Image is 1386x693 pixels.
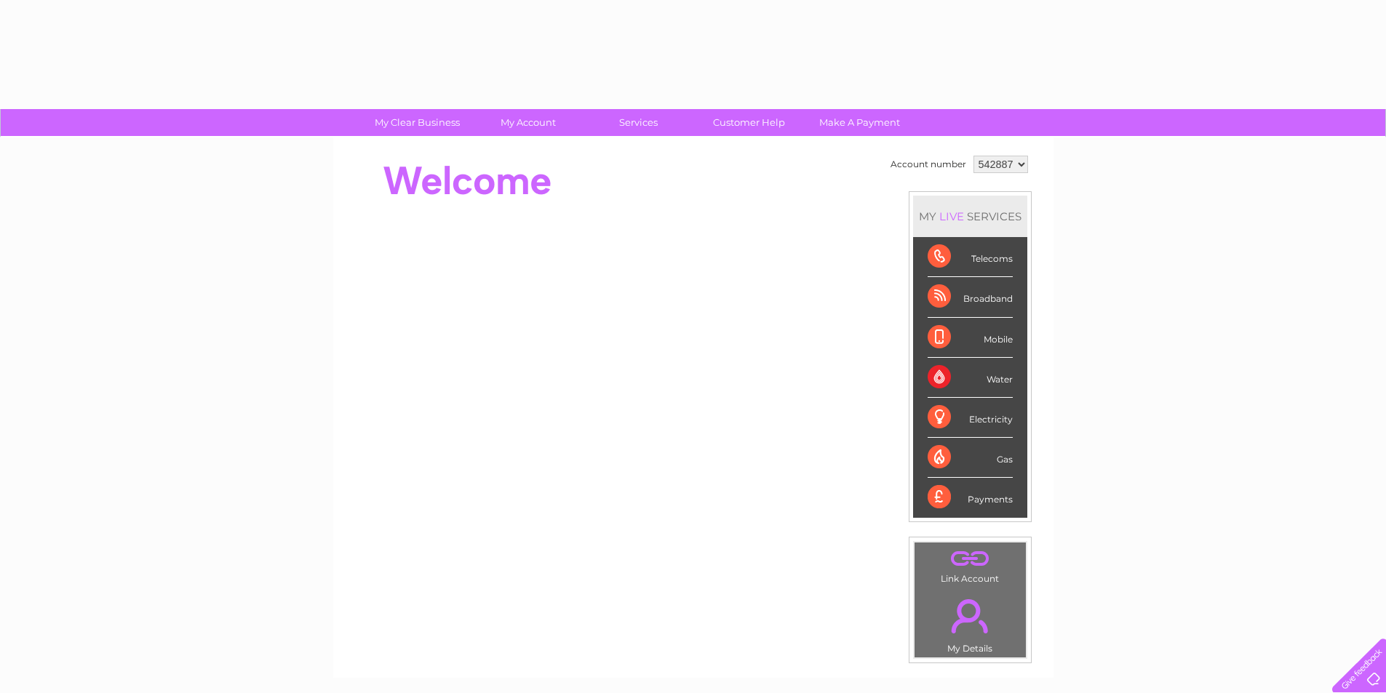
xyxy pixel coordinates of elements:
a: My Account [468,109,588,136]
td: Link Account [914,542,1027,588]
div: Electricity [928,398,1013,438]
a: . [918,546,1022,572]
div: Gas [928,438,1013,478]
div: Mobile [928,318,1013,358]
a: . [918,590,1022,641]
a: Services [578,109,698,136]
td: Account number [887,152,970,177]
div: Payments [928,478,1013,517]
a: Make A Payment [800,109,920,136]
div: MY SERVICES [913,196,1027,237]
div: Broadband [928,277,1013,317]
a: Customer Help [689,109,809,136]
div: Telecoms [928,237,1013,277]
a: My Clear Business [357,109,477,136]
div: LIVE [936,209,967,223]
td: My Details [914,587,1027,658]
div: Water [928,358,1013,398]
